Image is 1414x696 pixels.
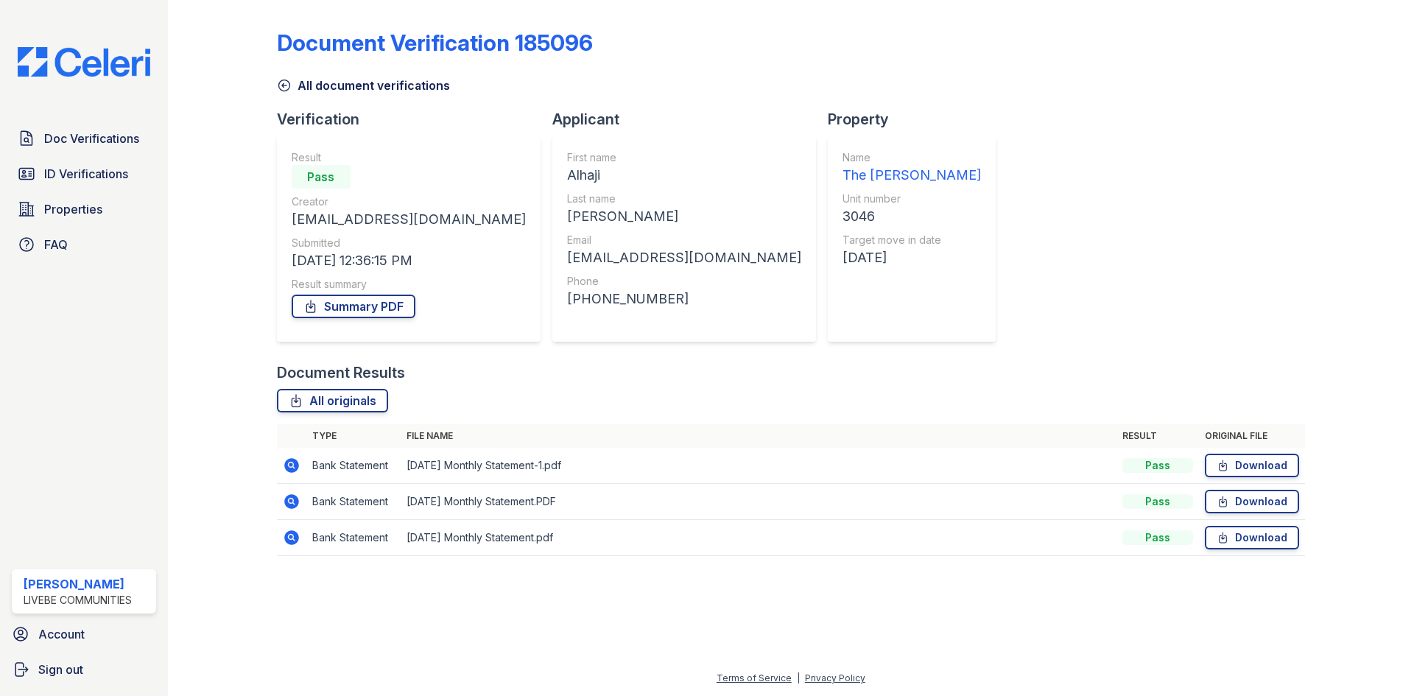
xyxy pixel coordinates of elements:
a: Doc Verifications [12,124,156,153]
span: Doc Verifications [44,130,139,147]
div: [PERSON_NAME] [24,575,132,593]
td: [DATE] Monthly Statement-1.pdf [401,448,1116,484]
div: [PHONE_NUMBER] [567,289,801,309]
div: [DATE] 12:36:15 PM [292,250,526,271]
div: Result [292,150,526,165]
div: Email [567,233,801,247]
a: FAQ [12,230,156,259]
th: File name [401,424,1116,448]
div: [DATE] [843,247,981,268]
div: First name [567,150,801,165]
a: Terms of Service [717,672,792,683]
div: Target move in date [843,233,981,247]
div: Applicant [552,109,828,130]
a: Privacy Policy [805,672,865,683]
div: | [797,672,800,683]
span: Properties [44,200,102,218]
div: Result summary [292,277,526,292]
div: Unit number [843,191,981,206]
div: Verification [277,109,552,130]
a: Download [1205,454,1299,477]
div: LiveBe Communities [24,593,132,608]
div: Document Verification 185096 [277,29,593,56]
td: [DATE] Monthly Statement.pdf [401,520,1116,556]
div: The [PERSON_NAME] [843,165,981,186]
div: Name [843,150,981,165]
div: Submitted [292,236,526,250]
div: 3046 [843,206,981,227]
a: Download [1205,490,1299,513]
th: Type [306,424,401,448]
div: Phone [567,274,801,289]
td: Bank Statement [306,484,401,520]
span: FAQ [44,236,68,253]
div: Pass [1122,530,1193,545]
a: Name The [PERSON_NAME] [843,150,981,186]
td: Bank Statement [306,520,401,556]
div: Pass [292,165,351,189]
span: Account [38,625,85,643]
span: Sign out [38,661,83,678]
a: Download [1205,526,1299,549]
div: Last name [567,191,801,206]
a: Account [6,619,162,649]
img: CE_Logo_Blue-a8612792a0a2168367f1c8372b55b34899dd931a85d93a1a3d3e32e68fde9ad4.png [6,47,162,77]
a: All originals [277,389,388,412]
a: Summary PDF [292,295,415,318]
div: [PERSON_NAME] [567,206,801,227]
a: All document verifications [277,77,450,94]
th: Original file [1199,424,1305,448]
div: Pass [1122,494,1193,509]
td: Bank Statement [306,448,401,484]
iframe: chat widget [1352,637,1399,681]
div: Pass [1122,458,1193,473]
div: Creator [292,194,526,209]
div: [EMAIL_ADDRESS][DOMAIN_NAME] [292,209,526,230]
td: [DATE] Monthly Statement.PDF [401,484,1116,520]
th: Result [1116,424,1199,448]
div: Alhaji [567,165,801,186]
div: [EMAIL_ADDRESS][DOMAIN_NAME] [567,247,801,268]
span: ID Verifications [44,165,128,183]
a: ID Verifications [12,159,156,189]
a: Properties [12,194,156,224]
div: Property [828,109,1007,130]
div: Document Results [277,362,405,383]
a: Sign out [6,655,162,684]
